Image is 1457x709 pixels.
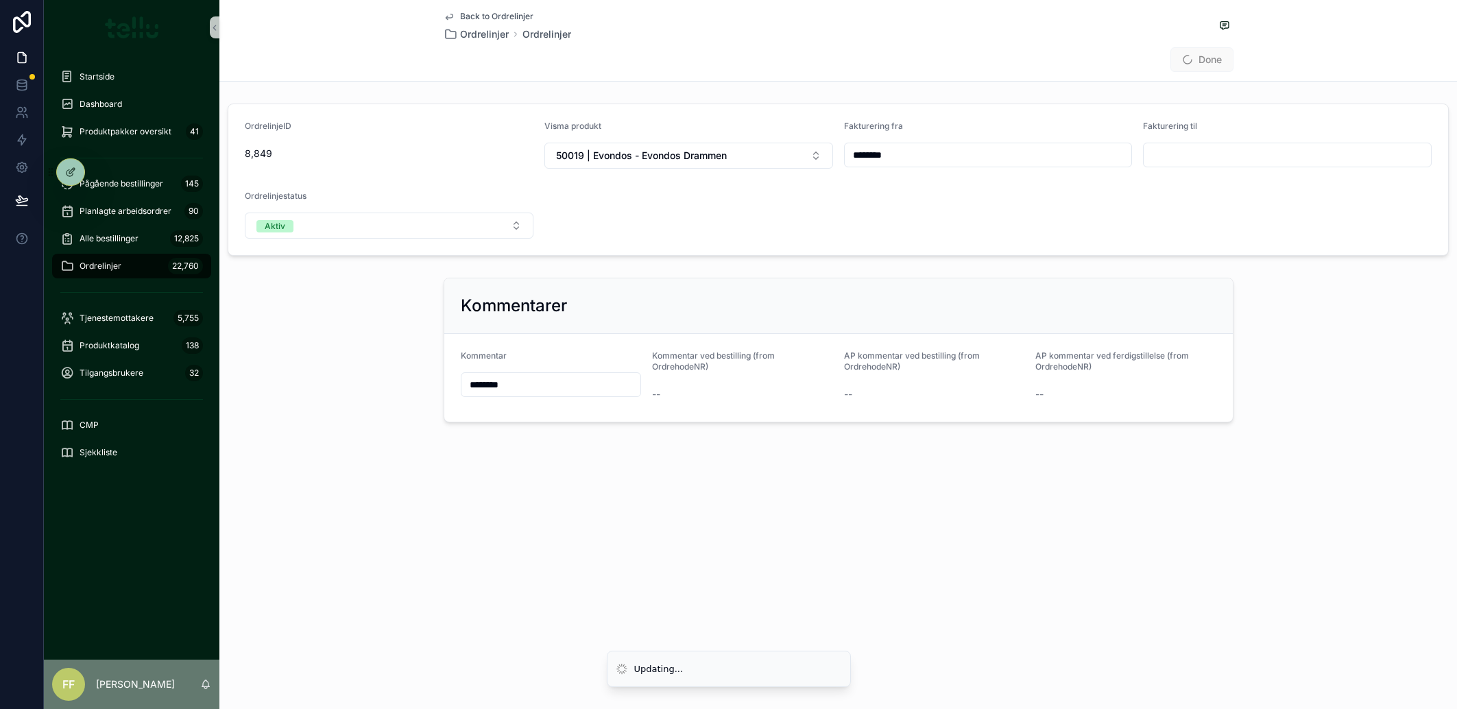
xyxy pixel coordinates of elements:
a: Ordrelinjer [522,27,571,41]
div: Aktiv [265,220,285,232]
span: Dashboard [80,99,122,110]
a: Back to Ordrelinjer [444,11,533,22]
a: Ordrelinjer [444,27,509,41]
div: 41 [186,123,203,140]
div: scrollable content [44,55,219,483]
a: Produktpakker oversikt41 [52,119,211,144]
span: AP kommentar ved bestilling (from OrdrehodeNR) [844,350,980,372]
span: Planlagte arbeidsordrer [80,206,171,217]
span: 8,849 [245,147,533,160]
a: Tilgangsbrukere32 [52,361,211,385]
a: Dashboard [52,92,211,117]
span: Produktkatalog [80,340,139,351]
button: Select Button [544,143,833,169]
span: AP kommentar ved ferdigstillelse (from OrdrehodeNR) [1035,350,1189,372]
div: 12,825 [170,230,203,247]
span: -- [844,387,852,401]
div: 5,755 [173,310,203,326]
span: OrdrelinjeID [245,121,291,131]
div: Updating... [634,662,684,676]
span: Back to Ordrelinjer [460,11,533,22]
a: CMP [52,413,211,437]
div: 138 [182,337,203,354]
a: Tjenestemottakere5,755 [52,306,211,331]
span: Ordrelinjestatus [245,191,306,201]
a: Pågående bestillinger145 [52,171,211,196]
span: Kommentar ved bestilling (from OrdrehodeNR) [652,350,775,372]
span: -- [652,387,660,401]
span: Fakturering til [1143,121,1197,131]
span: Tilgangsbrukere [80,368,143,378]
div: 145 [181,176,203,192]
span: Ordrelinjer [80,261,121,272]
div: 22,760 [168,258,203,274]
span: CMP [80,420,99,431]
div: 90 [184,203,203,219]
span: 50019 | Evondos - Evondos Drammen [556,149,727,163]
a: Produktkatalog138 [52,333,211,358]
a: Startside [52,64,211,89]
span: Ordrelinjer [460,27,509,41]
a: Sjekkliste [52,440,211,465]
a: Planlagte arbeidsordrer90 [52,199,211,224]
span: -- [1035,387,1044,401]
span: Startside [80,71,115,82]
span: Fakturering fra [844,121,903,131]
span: Pågående bestillinger [80,178,163,189]
img: App logo [105,16,159,38]
span: Kommentar [461,350,507,361]
a: Ordrelinjer22,760 [52,254,211,278]
div: 32 [185,365,203,381]
span: Tjenestemottakere [80,313,154,324]
h2: Kommentarer [461,295,567,317]
span: FF [62,676,75,693]
span: Produktpakker oversikt [80,126,171,137]
p: [PERSON_NAME] [96,677,175,691]
span: Sjekkliste [80,447,117,458]
span: Alle bestillinger [80,233,139,244]
button: Select Button [245,213,533,239]
a: Alle bestillinger12,825 [52,226,211,251]
span: Visma produkt [544,121,601,131]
